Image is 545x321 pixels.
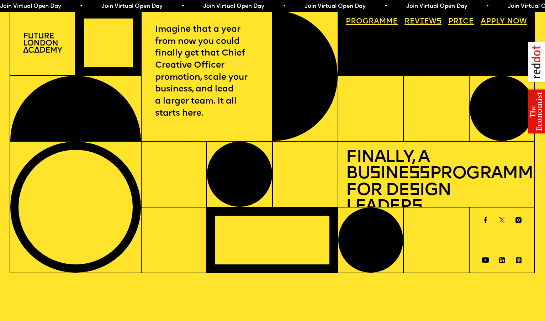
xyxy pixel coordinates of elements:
[486,4,489,9] span: •
[342,14,402,29] a: Programme
[346,149,527,216] h1: Finally, a Bu ine Programme for De ign Leader
[477,14,531,29] a: Apply now
[384,4,387,9] span: •
[445,14,478,29] a: Price
[282,4,286,9] span: •
[79,4,83,9] span: •
[409,165,430,183] span: ss
[181,4,184,9] span: •
[409,182,420,199] span: s
[412,198,422,216] span: s
[370,165,380,183] span: s
[374,18,379,25] span: a
[155,24,258,120] p: Imagine that a year from now you could finally get that Chief Creative Officer promotion, scale y...
[401,14,445,29] a: Reviews
[481,18,486,25] span: A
